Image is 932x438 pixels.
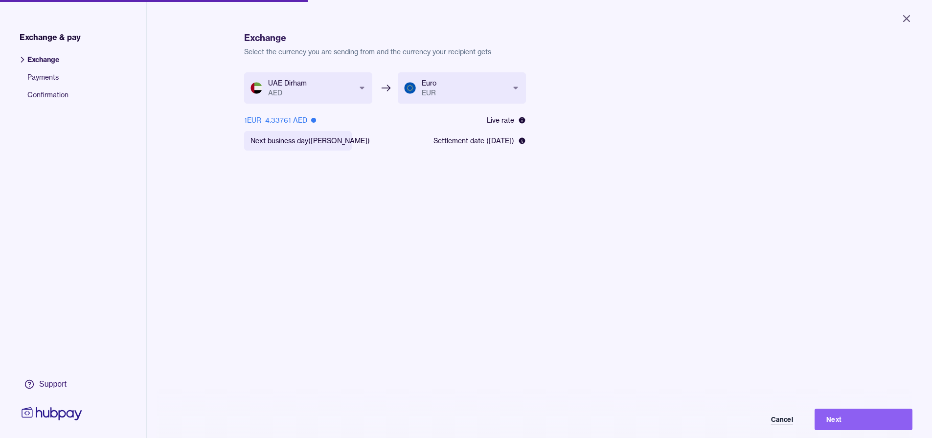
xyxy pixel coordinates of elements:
span: Payments [27,72,68,90]
h1: Exchange [244,31,835,45]
div: 1 EUR = 4.33761 AED [244,115,316,125]
span: Exchange & pay [20,31,81,43]
span: Confirmation [27,90,68,108]
span: [DATE] [489,136,512,145]
button: Next [815,409,912,430]
span: Exchange [27,55,68,72]
span: Settlement date ( ) [433,136,514,146]
div: Support [39,379,67,390]
a: Support [20,374,84,394]
button: Close [889,8,924,29]
button: Cancel [707,409,805,430]
p: Select the currency you are sending from and the currency your recipient gets [244,47,835,57]
div: Live rate [487,115,526,125]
